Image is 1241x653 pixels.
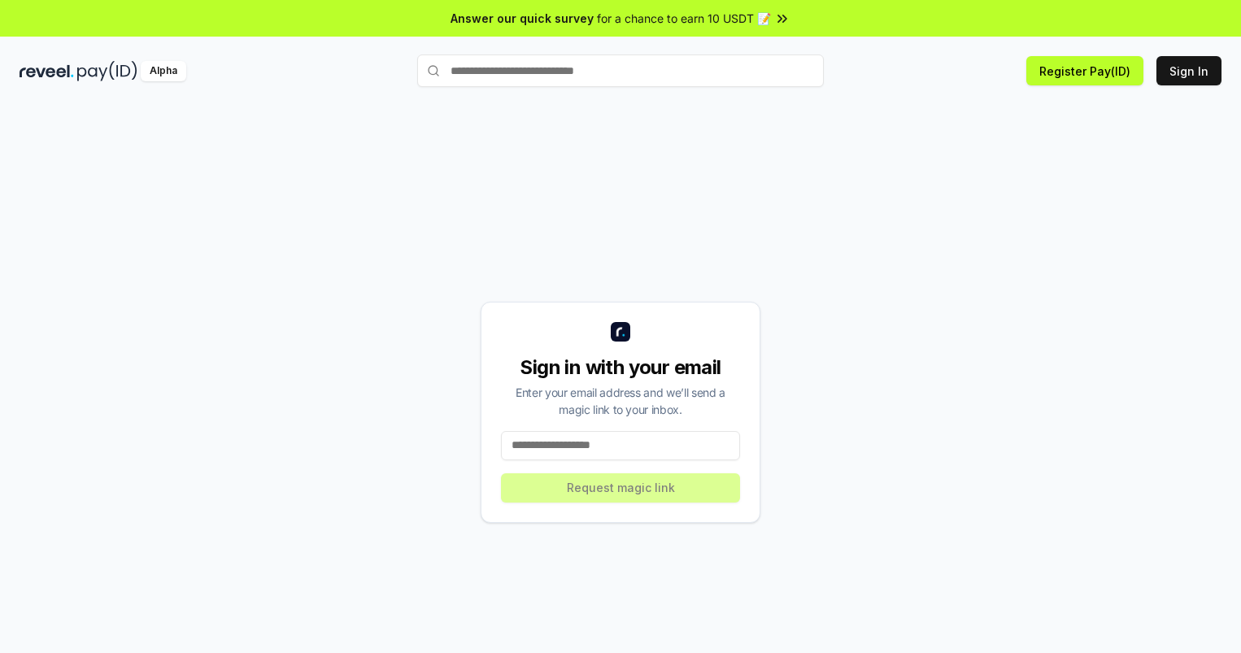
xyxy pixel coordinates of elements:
span: Answer our quick survey [451,10,594,27]
div: Alpha [141,61,186,81]
div: Sign in with your email [501,355,740,381]
img: reveel_dark [20,61,74,81]
span: for a chance to earn 10 USDT 📝 [597,10,771,27]
img: logo_small [611,322,630,342]
button: Register Pay(ID) [1026,56,1143,85]
div: Enter your email address and we’ll send a magic link to your inbox. [501,384,740,418]
button: Sign In [1156,56,1221,85]
img: pay_id [77,61,137,81]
